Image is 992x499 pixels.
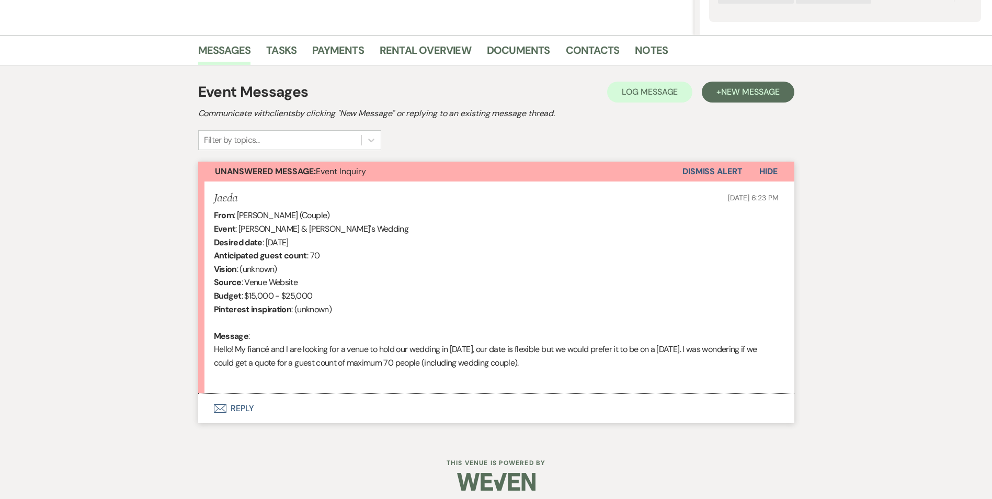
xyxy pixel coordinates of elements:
button: Unanswered Message:Event Inquiry [198,162,682,182]
b: From [214,210,234,221]
strong: Unanswered Message: [215,166,316,177]
b: Vision [214,264,237,275]
div: Filter by topics... [204,134,260,146]
a: Tasks [266,42,297,65]
span: Event Inquiry [215,166,366,177]
span: Hide [759,166,778,177]
a: Documents [487,42,550,65]
button: Dismiss Alert [682,162,743,182]
button: +New Message [702,82,794,103]
h2: Communicate with clients by clicking "New Message" or replying to an existing message thread. [198,107,794,120]
span: [DATE] 6:23 PM [728,193,778,202]
b: Message [214,331,249,342]
a: Rental Overview [380,42,471,65]
b: Budget [214,290,242,301]
button: Reply [198,394,794,423]
a: Notes [635,42,668,65]
b: Anticipated guest count [214,250,307,261]
b: Event [214,223,236,234]
span: Log Message [622,86,678,97]
b: Desired date [214,237,263,248]
div: : [PERSON_NAME] (Couple) : [PERSON_NAME] & [PERSON_NAME]'s Wedding : [DATE] : 70 : (unknown) : Ve... [214,209,779,383]
h1: Event Messages [198,81,309,103]
a: Messages [198,42,251,65]
button: Hide [743,162,794,182]
a: Contacts [566,42,620,65]
h5: Jaeda [214,192,238,205]
span: New Message [721,86,779,97]
b: Source [214,277,242,288]
a: Payments [312,42,364,65]
b: Pinterest inspiration [214,304,292,315]
button: Log Message [607,82,692,103]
